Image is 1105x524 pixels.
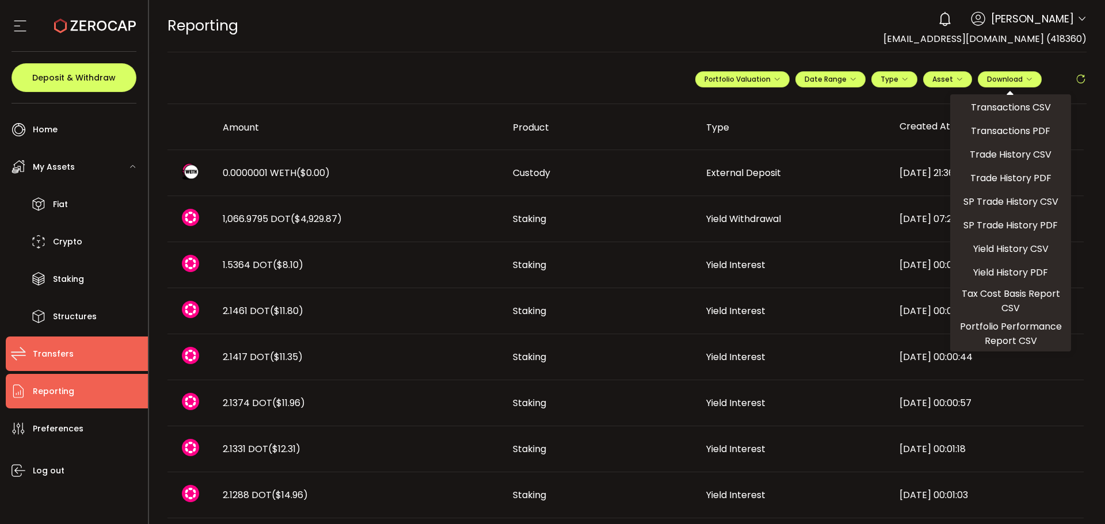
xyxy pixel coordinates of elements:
[33,383,74,400] span: Reporting
[53,271,84,288] span: Staking
[12,63,136,92] button: Deposit & Withdraw
[513,212,546,225] span: Staking
[970,147,1051,162] span: Trade History CSV
[955,319,1066,348] span: Portfolio Performance Report CSV
[53,308,97,325] span: Structures
[923,71,972,87] button: Asset
[706,488,765,502] span: Yield Interest
[296,166,330,179] span: ($0.00)
[890,442,1084,456] div: [DATE] 00:01:18
[182,439,199,456] img: dot_portfolio.svg
[268,442,300,456] span: ($12.31)
[182,301,199,318] img: dot_portfolio.svg
[272,396,305,410] span: ($11.96)
[182,347,199,364] img: dot_portfolio.svg
[955,286,1066,315] span: Tax Cost Basis Report CSV
[890,117,1084,137] div: Created At
[32,74,116,82] span: Deposit & Withdraw
[223,442,300,456] span: 2.1331 DOT
[971,100,1051,114] span: Transactions CSV
[33,462,64,479] span: Log out
[223,258,303,271] span: 1.5364 DOT
[704,74,780,84] span: Portfolio Valuation
[182,163,199,180] img: weth_portfolio.png
[706,258,765,271] span: Yield Interest
[53,234,82,250] span: Crypto
[706,350,765,364] span: Yield Interest
[973,265,1048,280] span: Yield History PDF
[871,71,917,87] button: Type
[987,74,1032,84] span: Download
[167,16,238,36] span: Reporting
[513,350,546,364] span: Staking
[33,346,74,362] span: Transfers
[963,218,1058,232] span: SP Trade History PDF
[223,488,308,502] span: 2.1288 DOT
[963,194,1058,209] span: SP Trade History CSV
[513,258,546,271] span: Staking
[182,209,199,226] img: dot_portfolio.svg
[890,166,1084,179] div: [DATE] 21:36:26
[978,71,1042,87] button: Download
[890,304,1084,318] div: [DATE] 00:00:44
[270,350,303,364] span: ($11.35)
[881,74,908,84] span: Type
[33,121,58,138] span: Home
[973,242,1049,256] span: Yield History CSV
[1047,469,1105,524] iframe: Chat Widget
[33,420,83,437] span: Preferences
[697,121,890,134] div: Type
[272,488,308,502] span: ($14.96)
[182,255,199,272] img: dot_portfolio.svg
[890,350,1084,364] div: [DATE] 00:00:44
[795,71,866,87] button: Date Range
[890,212,1084,225] div: [DATE] 07:26:38
[182,393,199,410] img: dot_portfolio.svg
[504,121,697,134] div: Product
[223,212,342,225] span: 1,066.9795 DOT
[706,396,765,410] span: Yield Interest
[223,396,305,410] span: 2.1374 DOT
[890,258,1084,271] div: [DATE] 00:00:55
[890,396,1084,410] div: [DATE] 00:00:57
[890,488,1084,502] div: [DATE] 00:01:03
[971,124,1050,138] span: Transactions PDF
[706,442,765,456] span: Yield Interest
[214,121,504,134] div: Amount
[182,485,199,502] img: dot_portfolio.svg
[932,74,953,84] span: Asset
[695,71,790,87] button: Portfolio Valuation
[273,258,303,271] span: ($8.10)
[513,166,550,179] span: Custody
[970,171,1051,185] span: Trade History PDF
[223,304,303,318] span: 2.1461 DOT
[706,304,765,318] span: Yield Interest
[991,11,1074,26] span: [PERSON_NAME]
[513,488,546,502] span: Staking
[223,350,303,364] span: 2.1417 DOT
[706,212,781,225] span: Yield Withdrawal
[53,196,68,213] span: Fiat
[805,74,856,84] span: Date Range
[33,159,75,175] span: My Assets
[223,166,330,179] span: 0.0000001 WETH
[513,442,546,456] span: Staking
[513,396,546,410] span: Staking
[270,304,303,318] span: ($11.80)
[513,304,546,318] span: Staking
[883,32,1087,45] span: [EMAIL_ADDRESS][DOMAIN_NAME] (418360)
[291,212,342,225] span: ($4,929.87)
[706,166,781,179] span: External Deposit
